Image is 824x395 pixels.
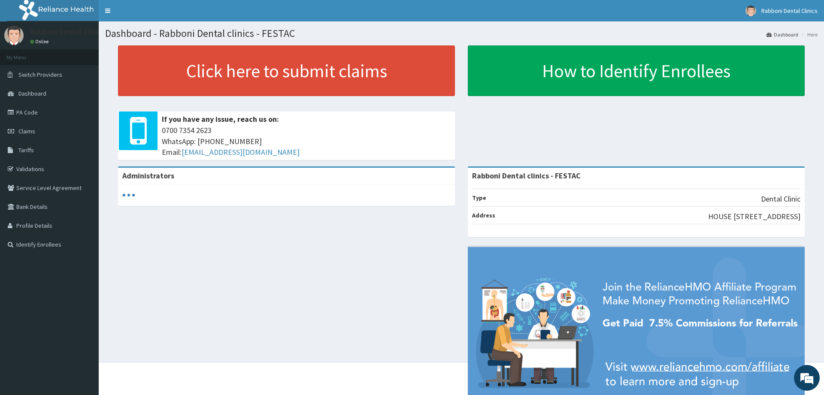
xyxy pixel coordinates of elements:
[472,211,495,219] b: Address
[30,39,51,45] a: Online
[799,31,818,38] li: Here
[766,31,798,38] a: Dashboard
[18,127,35,135] span: Claims
[745,6,756,16] img: User Image
[761,7,818,15] span: Rabboni Dental Clinics
[472,171,581,181] strong: Rabboni Dental clinics - FESTAC
[18,90,46,97] span: Dashboard
[30,28,105,36] p: Rabboni Dental Clinics
[162,114,279,124] b: If you have any issue, reach us on:
[472,194,486,202] b: Type
[162,125,451,158] span: 0700 7354 2623 WhatsApp: [PHONE_NUMBER] Email:
[118,45,455,96] a: Click here to submit claims
[182,147,300,157] a: [EMAIL_ADDRESS][DOMAIN_NAME]
[708,211,800,222] p: HOUSE [STREET_ADDRESS]
[122,171,174,181] b: Administrators
[122,189,135,202] svg: audio-loading
[18,71,62,78] span: Switch Providers
[18,146,34,154] span: Tariffs
[468,45,805,96] a: How to Identify Enrollees
[4,26,24,45] img: User Image
[761,193,800,205] p: Dental Clinic
[105,28,818,39] h1: Dashboard - Rabboni Dental clinics - FESTAC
